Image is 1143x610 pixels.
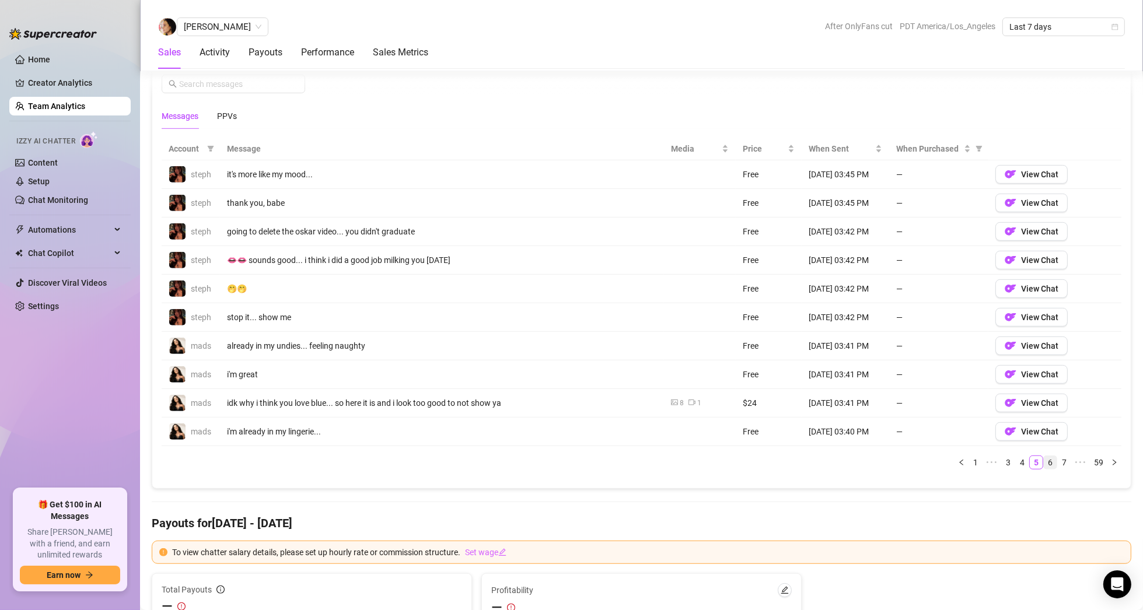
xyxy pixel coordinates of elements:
a: OFView Chat [995,401,1068,411]
li: 1 [969,455,983,469]
div: i'm great [227,368,657,381]
div: PPVs [217,110,237,122]
button: OFView Chat [995,165,1068,184]
a: Team Analytics [28,101,85,111]
li: 5 [1029,455,1043,469]
span: exclamation-circle [159,548,167,556]
div: 👄👄 sounds good... i think i did a good job milking you [DATE] [227,254,657,267]
span: search [169,80,177,88]
span: Automations [28,220,111,239]
span: View Chat [1021,227,1058,236]
div: Performance [301,45,354,59]
img: Dea Fonseca [159,18,176,36]
span: View Chat [1021,284,1058,293]
div: 🤭🤭 [227,282,657,295]
a: OFView Chat [995,315,1068,325]
span: Izzy AI Chatter [16,136,75,147]
li: Next 5 Pages [1071,455,1090,469]
span: View Chat [1021,398,1058,408]
img: OF [1005,226,1016,237]
td: — [889,275,988,303]
span: steph [191,227,211,236]
span: Total Payouts [162,583,212,596]
span: info-circle [216,586,225,594]
th: Message [220,138,664,160]
span: video-camera [688,399,695,406]
a: Chat Monitoring [28,195,88,205]
img: steph [169,223,186,240]
span: steph [191,198,211,208]
li: Next Page [1107,455,1121,469]
span: View Chat [1021,170,1058,179]
a: 4 [1016,456,1029,469]
a: Discover Viral Videos [28,278,107,288]
th: When Sent [802,138,889,160]
div: Sales [158,45,181,59]
td: [DATE] 03:41 PM [802,389,889,418]
td: [DATE] 03:45 PM [802,189,889,218]
button: Earn nowarrow-right [20,566,120,584]
span: thunderbolt [15,225,25,234]
td: Free [736,246,801,275]
button: OFView Chat [995,222,1068,241]
div: 8 [680,398,684,409]
button: OFView Chat [995,394,1068,412]
a: OFView Chat [995,287,1068,296]
span: ••• [1071,455,1090,469]
div: i'm already in my lingerie... [227,425,657,438]
td: Free [736,303,801,332]
td: [DATE] 03:45 PM [802,160,889,189]
th: Price [736,138,801,160]
button: OFView Chat [995,336,1068,355]
td: Free [736,418,801,446]
h4: Payouts for [DATE] - [DATE] [152,515,1131,531]
span: ••• [983,455,1001,469]
button: OFView Chat [995,422,1068,441]
span: Profitability [491,584,533,597]
img: mads [169,338,186,354]
span: picture [671,399,678,406]
td: Free [736,218,801,246]
td: $24 [736,389,801,418]
button: right [1107,455,1121,469]
span: arrow-right [85,571,93,579]
a: 59 [1090,456,1107,469]
img: OF [1005,426,1016,437]
img: OF [1005,254,1016,266]
img: mads [169,366,186,383]
span: edit [781,586,789,594]
span: calendar [1111,23,1118,30]
span: Dea Fonseca [184,18,261,36]
img: logo-BBDzfeDw.svg [9,28,97,40]
img: mads [169,395,186,411]
a: 6 [1044,456,1057,469]
div: Activity [200,45,230,59]
a: OFView Chat [995,430,1068,439]
td: — [889,418,988,446]
img: Chat Copilot [15,249,23,257]
div: 1 [697,398,701,409]
button: OFView Chat [995,308,1068,327]
span: filter [207,145,214,152]
span: left [958,459,965,466]
img: steph [169,309,186,325]
span: right [1111,459,1118,466]
button: OFView Chat [995,365,1068,384]
td: — [889,332,988,360]
span: mads [191,341,211,350]
span: mads [191,398,211,408]
a: OFView Chat [995,230,1068,239]
button: left [955,455,969,469]
span: Account [169,142,202,155]
span: mads [191,427,211,436]
img: AI Chatter [80,131,98,148]
span: View Chat [1021,427,1058,436]
span: Price [743,142,785,155]
td: [DATE] 03:42 PM [802,218,889,246]
div: Open Intercom Messenger [1103,570,1131,598]
img: OF [1005,311,1016,323]
span: View Chat [1021,198,1058,208]
a: 1 [969,456,982,469]
div: stop it... show me [227,311,657,324]
span: filter [973,140,985,157]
